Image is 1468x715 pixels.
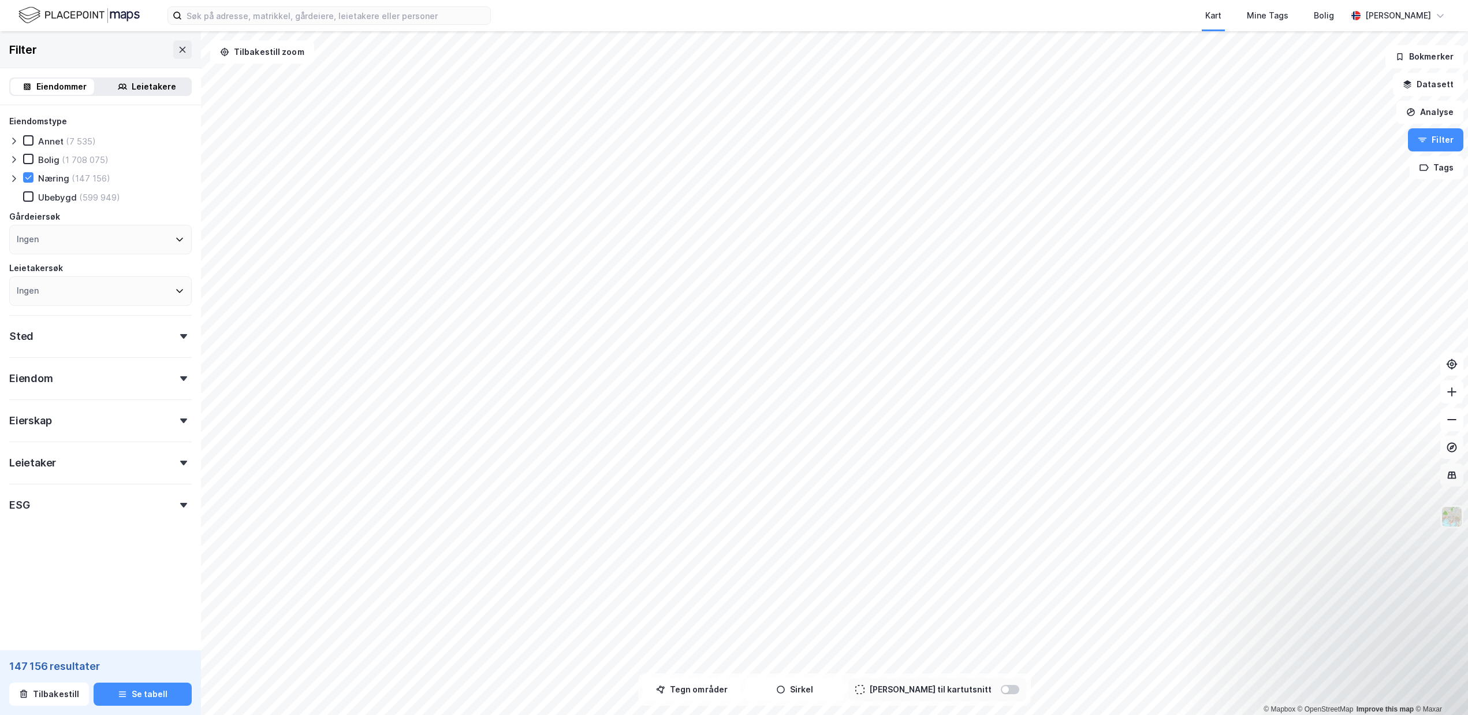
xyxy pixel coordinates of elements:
div: (599 949) [79,192,120,203]
img: Z [1441,506,1463,528]
div: Gårdeiersøk [9,210,60,224]
div: Bolig [1314,9,1334,23]
button: Bokmerker [1385,45,1463,68]
div: Leietakersøk [9,261,63,275]
a: OpenStreetMap [1298,705,1354,713]
div: [PERSON_NAME] til kartutsnitt [869,683,992,697]
div: (1 708 075) [62,154,109,165]
div: Eiendomstype [9,114,67,128]
div: Eiendommer [36,80,87,94]
button: Analyse [1396,101,1463,124]
button: Se tabell [94,683,192,706]
div: (7 535) [66,136,96,147]
div: [PERSON_NAME] [1365,9,1431,23]
div: Ingen [17,232,39,246]
input: Søk på adresse, matrikkel, gårdeiere, leietakere eller personer [182,7,490,24]
button: Tegn områder [643,678,741,701]
div: (147 156) [72,173,110,184]
div: Leietakere [132,80,176,94]
div: Ingen [17,284,39,298]
button: Tilbakestill zoom [210,40,314,64]
button: Filter [1408,128,1463,151]
div: Annet [38,136,64,147]
div: ESG [9,498,29,512]
div: Kart [1205,9,1221,23]
div: Sted [9,329,33,343]
div: Mine Tags [1247,9,1288,23]
button: Tags [1410,156,1463,179]
div: Næring [38,173,69,184]
div: Eierskap [9,414,51,428]
div: Bolig [38,154,59,165]
a: Improve this map [1357,705,1414,713]
img: logo.f888ab2527a4732fd821a326f86c7f29.svg [18,5,140,25]
div: Leietaker [9,456,56,470]
a: Mapbox [1264,705,1295,713]
div: Eiendom [9,372,53,386]
button: Sirkel [746,678,844,701]
div: Ubebygd [38,192,77,203]
div: Filter [9,40,37,59]
button: Tilbakestill [9,683,89,706]
div: 147 156 resultater [9,660,192,673]
button: Datasett [1393,73,1463,96]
